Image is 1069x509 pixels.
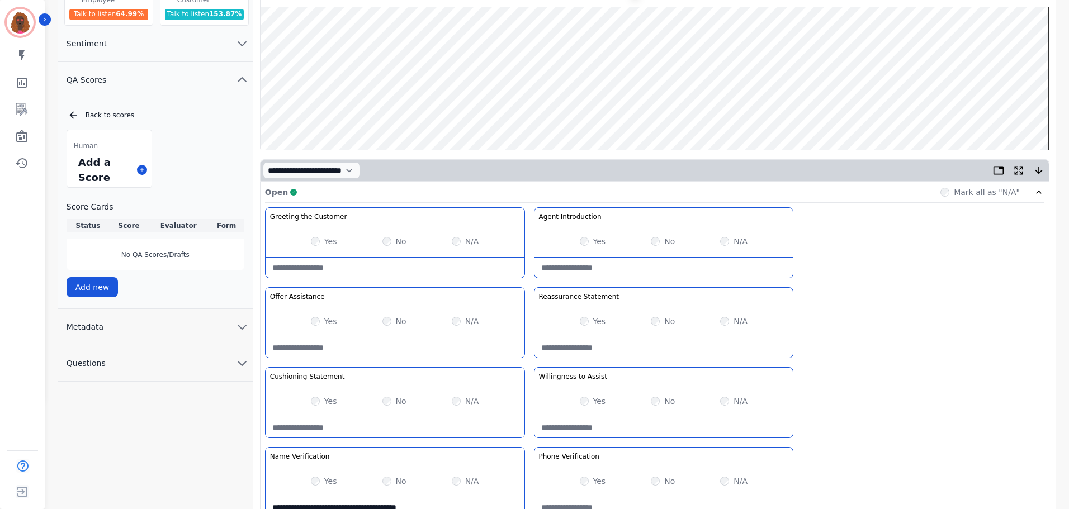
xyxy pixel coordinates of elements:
[734,316,748,327] label: N/A
[270,372,345,381] h3: Cushioning Statement
[593,475,606,487] label: Yes
[67,277,119,297] button: Add new
[593,236,606,247] label: Yes
[465,396,479,407] label: N/A
[58,74,116,85] span: QA Scores
[465,236,479,247] label: N/A
[235,320,249,334] svg: chevron down
[270,212,347,221] h3: Greeting the Customer
[67,219,110,232] th: Status
[396,316,406,327] label: No
[954,187,1020,198] label: Mark all as "N/A"
[67,201,244,212] h3: Score Cards
[396,236,406,247] label: No
[165,9,244,20] div: Talk to listen
[116,10,144,18] span: 64.99 %
[465,316,479,327] label: N/A
[324,316,337,327] label: Yes
[209,219,244,232] th: Form
[539,292,619,301] h3: Reassurance Statement
[209,10,242,18] span: 153.87 %
[235,356,249,370] svg: chevron down
[734,236,748,247] label: N/A
[58,345,253,382] button: Questions chevron down
[69,9,149,20] div: Talk to listen
[74,141,98,150] span: Human
[734,396,748,407] label: N/A
[76,153,133,187] div: Add a Score
[324,236,337,247] label: Yes
[324,396,337,407] label: Yes
[7,9,34,36] img: Bordered avatar
[148,219,209,232] th: Evaluator
[664,316,675,327] label: No
[58,309,253,345] button: Metadata chevron down
[110,219,148,232] th: Score
[270,292,325,301] h3: Offer Assistance
[270,452,330,461] h3: Name Verification
[58,358,115,369] span: Questions
[539,212,602,221] h3: Agent Introduction
[235,37,249,50] svg: chevron down
[58,38,116,49] span: Sentiment
[235,73,249,87] svg: chevron up
[396,475,406,487] label: No
[539,372,607,381] h3: Willingness to Assist
[734,475,748,487] label: N/A
[539,452,599,461] h3: Phone Verification
[265,187,288,198] p: Open
[58,26,253,62] button: Sentiment chevron down
[68,110,244,121] div: Back to scores
[58,321,112,332] span: Metadata
[396,396,406,407] label: No
[324,475,337,487] label: Yes
[664,236,675,247] label: No
[593,316,606,327] label: Yes
[664,475,675,487] label: No
[58,62,253,98] button: QA Scores chevron up
[593,396,606,407] label: Yes
[465,475,479,487] label: N/A
[664,396,675,407] label: No
[67,239,244,270] div: No QA Scores/Drafts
